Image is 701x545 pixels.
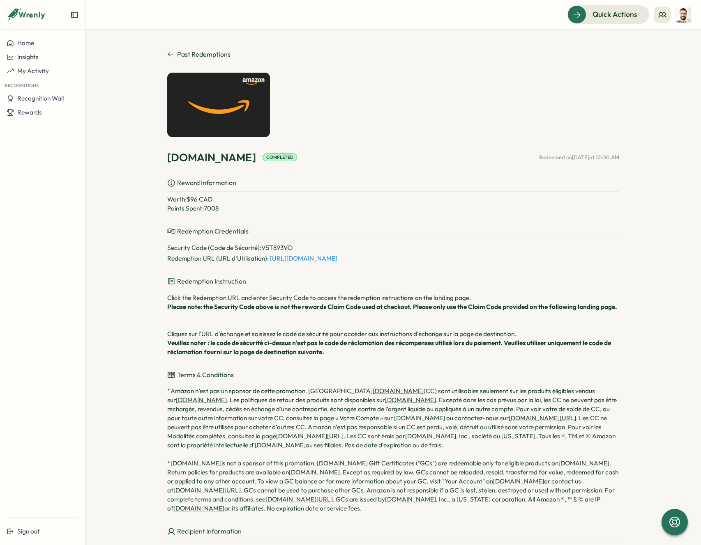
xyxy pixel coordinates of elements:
img: Amazon.ca [167,73,270,137]
span: Rewards [17,108,42,116]
a: [URL][DOMAIN_NAME] [270,254,337,262]
span: Home [17,39,34,47]
span: is not a sponsor of this promotion. [DOMAIN_NAME] Gift Certificates ("GCs") are redeemable only f... [221,459,558,467]
span: ou ses filiales. Pas de date d’expiration ou de frais. [306,441,443,449]
a: [DOMAIN_NAME] [171,459,221,467]
p: Security Code (Code de Sécurité) : V5T893VD [167,243,619,252]
span: My Activity [17,67,49,75]
span: *Amazon n’est pas un sponsor de cette promotion. [GEOGRAPHIC_DATA] [167,387,373,395]
a: [DOMAIN_NAME] [493,477,544,485]
a: [DOMAIN_NAME] [255,441,306,449]
p: Points Spent: 7008 [167,204,619,213]
a: [DOMAIN_NAME] [176,396,227,404]
span: Quick Actions [593,9,637,20]
button: Quick Actions [567,5,649,23]
button: Expand sidebar [70,11,78,19]
a: [DOMAIN_NAME][URL] [509,414,576,422]
strong: Please note: the Security Code above is not the rewards Claim Code used at checkout. Please only ... [167,303,617,311]
a: [DOMAIN_NAME] [385,495,436,503]
p: Redemption Instruction [167,276,619,290]
p: Redeemed on [DATE] at 12:00 AM [539,154,619,161]
a: Past Redemptions [167,49,619,60]
span: Insights [17,53,39,61]
p: Reward Information [167,178,619,192]
p: Redemption URL (URL d'Utilisation) : [167,254,619,263]
p: Click the Redemption URL and enter Security Code to access the redemption instructions on the lan... [167,293,619,302]
a: [DOMAIN_NAME] [289,468,340,476]
a: [DOMAIN_NAME] [173,504,224,512]
span: . Except as required by law, GCs cannot be reloaded, resold, transferred for value, redeemed for ... [167,468,618,485]
a: [DOMAIN_NAME] [405,432,456,440]
strong: Veuillez noter : le code de sécurité ci-dessus n'est pas le code de réclamation des récompenses u... [167,339,611,356]
a: [DOMAIN_NAME] [558,459,609,467]
p: [DOMAIN_NAME] [167,150,256,165]
a: [DOMAIN_NAME][URL] [173,486,241,494]
span: Sign out [17,527,40,535]
p: Recipient Information [167,526,619,540]
a: [DOMAIN_NAME][URL] [276,432,344,440]
span: or its affiliates. No expiration date or service fees. [224,504,362,512]
span: Past Redemptions [177,49,231,60]
a: [DOMAIN_NAME] [373,387,424,395]
img: Andre Cytryn [676,7,691,23]
span: or contact us at . GCs cannot be used to purchase other GCs. Amazon is not responsible if a GC is... [167,477,615,503]
p: Terms & Conditions [167,370,619,384]
p: Cliquez sur l'URL d'échange et saisissez le code de sécurité pour accéder aux instructions d'écha... [167,330,619,339]
p: Worth: $ 96 CAD [167,195,619,204]
div: Completed [263,153,297,161]
span: . Excepté dans les cas prévus par la loi, les CC ne peuvent pas être rechargés, revendus, cédés e... [167,396,617,440]
span: . Les politiques de retour des produits sont disponibles sur [227,396,385,404]
p: Redemption Credentials [167,226,619,240]
a: [DOMAIN_NAME] [385,396,436,404]
span: Recognition Wall [17,94,64,102]
a: [DOMAIN_NAME][URL] [265,495,333,503]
